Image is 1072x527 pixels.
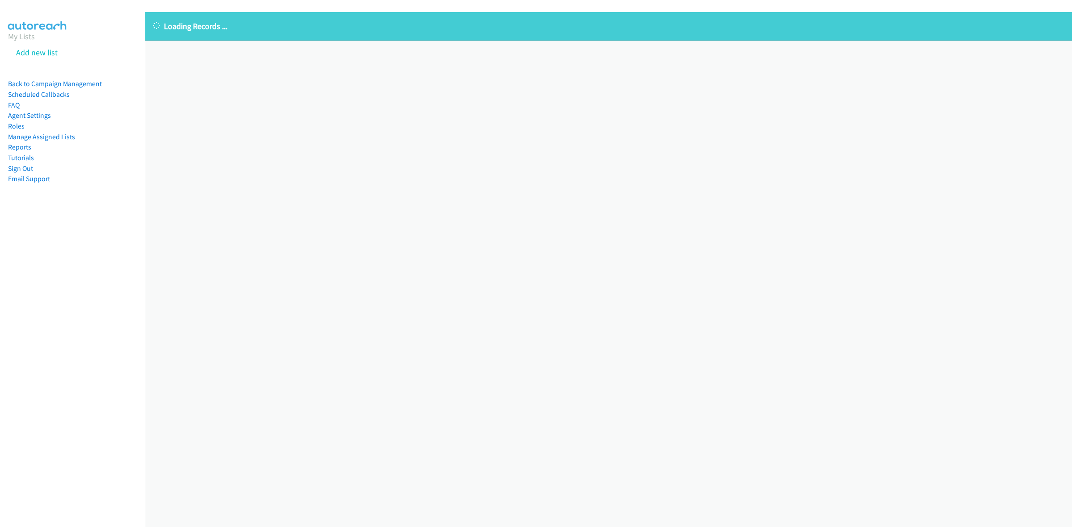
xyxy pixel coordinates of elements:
a: Tutorials [8,154,34,162]
p: Loading Records ... [153,20,1064,32]
a: Manage Assigned Lists [8,133,75,141]
a: Roles [8,122,25,130]
a: Sign Out [8,164,33,173]
a: Add new list [16,47,58,58]
a: Back to Campaign Management [8,79,102,88]
a: Reports [8,143,31,151]
a: My Lists [8,31,35,41]
a: Email Support [8,174,50,183]
a: Agent Settings [8,111,51,120]
a: Scheduled Callbacks [8,90,70,99]
a: FAQ [8,101,20,109]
